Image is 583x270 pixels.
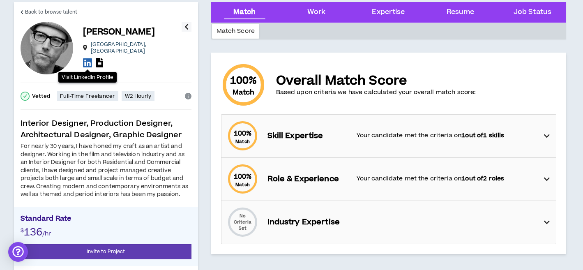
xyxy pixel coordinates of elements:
p: Industry Expertise [267,217,348,228]
strong: 1 out of 1 skills [461,131,504,140]
div: Expertise [372,7,405,18]
div: Derrick H. [21,22,73,74]
div: No Criteria SetIndustry Expertise [221,201,556,244]
span: check-circle [21,92,30,101]
small: Match [233,88,255,97]
span: $ [21,227,24,234]
a: Back to browse talent [21,2,77,22]
p: Full-Time Freelancer [60,93,115,99]
div: For nearly 30 years, I have honed my craft as an artist and designer. Working in the film and tel... [21,143,191,199]
strong: 1 out of 2 roles [461,174,504,183]
p: Your candidate met the criteria on [357,174,536,183]
small: Match [235,182,250,188]
p: Vetted [32,93,51,99]
p: Role & Experience [267,173,348,185]
div: Work [307,7,326,18]
p: Visit LinkedIn Profile [62,74,113,81]
span: 136 [24,225,42,240]
span: Back to browse talent [25,8,77,16]
small: Match [235,138,250,145]
span: 100 % [230,74,257,88]
span: /hr [42,229,51,238]
div: Job Status [514,7,551,18]
span: 100 % [234,129,252,138]
p: W2 Hourly [125,93,151,99]
div: Match Score [212,24,260,39]
p: Interior Designer, Production Designer, Architectural Designer, Graphic Designer [21,118,191,141]
span: info-circle [185,93,191,99]
div: 100%MatchRole & ExperienceYour candidate met the criteria on1out of2 roles [221,158,556,201]
p: No Criteria Set [226,213,259,231]
p: Skill Expertise [267,130,348,142]
p: [PERSON_NAME] [83,26,155,38]
p: Your candidate met the criteria on [357,131,536,140]
div: 100%MatchSkill ExpertiseYour candidate met the criteria on1out of1 skills [221,115,556,157]
button: Invite to Project [21,244,191,259]
div: Open Intercom Messenger [8,242,28,262]
span: 100 % [234,172,252,182]
p: Based upon criteria we have calculated your overall match score: [276,88,476,97]
div: Resume [447,7,475,18]
p: Overall Match Score [276,74,476,88]
div: Match [233,7,256,18]
p: Standard Rate [21,214,191,226]
p: [GEOGRAPHIC_DATA] , [GEOGRAPHIC_DATA] [91,41,182,54]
